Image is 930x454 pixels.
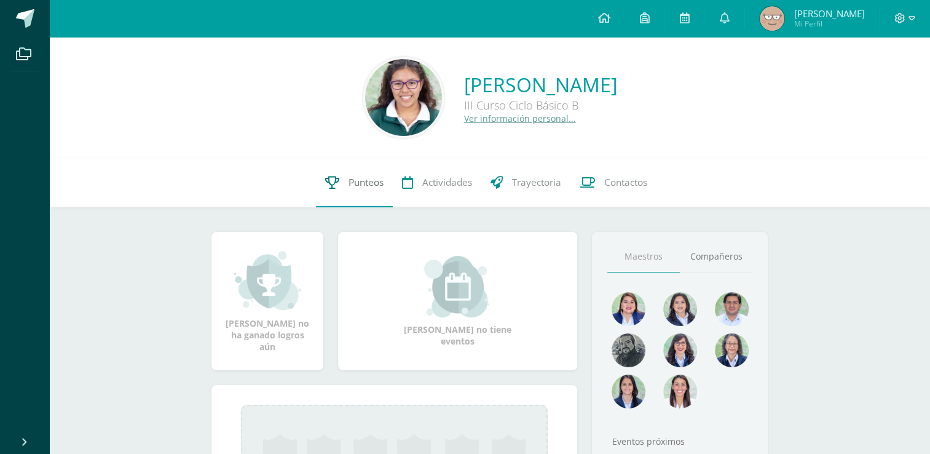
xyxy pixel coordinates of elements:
img: d4e0c534ae446c0d00535d3bb96704e9.png [612,375,645,408]
a: Compañeros [680,241,752,273]
img: event_small.png [424,256,491,317]
a: [PERSON_NAME] [464,71,617,98]
div: III Curso Ciclo Básico B [464,98,617,113]
span: Mi Perfil [794,18,864,29]
div: Eventos próximos [607,436,752,447]
span: Punteos [349,176,384,189]
a: Punteos [316,158,393,207]
span: [PERSON_NAME] [794,7,864,20]
img: b1da893d1b21f2b9f45fcdf5240f8abd.png [663,333,697,367]
a: Trayectoria [481,158,570,207]
img: 1e7bfa517bf798cc96a9d855bf172288.png [715,292,749,326]
img: achievement_small.png [234,250,301,311]
span: Trayectoria [512,176,561,189]
a: Ver información personal... [464,113,576,124]
span: Contactos [604,176,647,189]
img: 1c486c33b8bd52ac03df331010ae2e62.png [365,59,442,136]
div: [PERSON_NAME] no ha ganado logros aún [224,250,311,352]
img: b08fa849ce700c2446fec7341b01b967.png [760,6,784,31]
img: 38d188cc98c34aa903096de2d1c9671e.png [663,375,697,408]
img: 68491b968eaf45af92dd3338bd9092c6.png [715,333,749,367]
img: 135afc2e3c36cc19cf7f4a6ffd4441d1.png [612,292,645,326]
span: Actividades [422,176,472,189]
div: [PERSON_NAME] no tiene eventos [396,256,519,347]
img: 45e5189d4be9c73150df86acb3c68ab9.png [663,292,697,326]
a: Contactos [570,158,656,207]
a: Maestros [607,241,680,273]
img: 4179e05c207095638826b52d0d6e7b97.png [612,333,645,367]
a: Actividades [393,158,481,207]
